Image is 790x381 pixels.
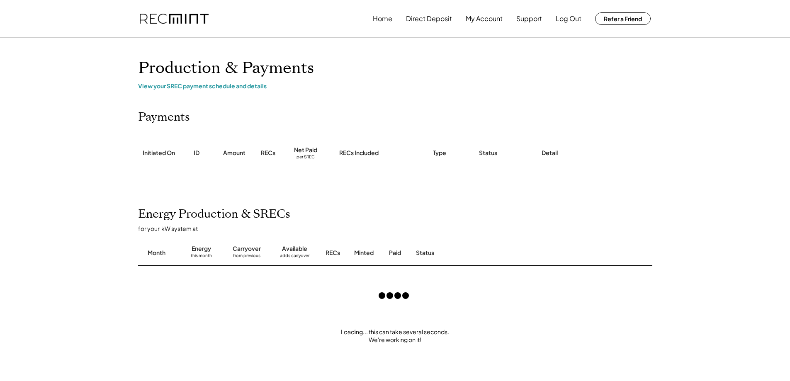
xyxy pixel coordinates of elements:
[148,249,165,257] div: Month
[223,149,246,157] div: Amount
[466,10,503,27] button: My Account
[261,149,275,157] div: RECs
[138,58,652,78] h1: Production & Payments
[479,149,497,157] div: Status
[542,149,558,157] div: Detail
[282,245,307,253] div: Available
[191,253,212,261] div: this month
[556,10,581,27] button: Log Out
[280,253,309,261] div: adds carryover
[140,14,209,24] img: recmint-logotype%403x.png
[373,10,392,27] button: Home
[406,10,452,27] button: Direct Deposit
[194,149,199,157] div: ID
[297,154,315,160] div: per SREC
[233,245,261,253] div: Carryover
[192,245,211,253] div: Energy
[130,328,661,344] div: Loading... this can take several seconds. We're working on it!
[433,149,446,157] div: Type
[294,146,317,154] div: Net Paid
[595,12,651,25] button: Refer a Friend
[339,149,379,157] div: RECs Included
[233,253,260,261] div: from previous
[138,225,661,232] div: for your kW system at
[138,110,190,124] h2: Payments
[416,249,557,257] div: Status
[138,82,652,90] div: View your SREC payment schedule and details
[143,149,175,157] div: Initiated On
[516,10,542,27] button: Support
[138,207,290,221] h2: Energy Production & SRECs
[326,249,340,257] div: RECs
[354,249,374,257] div: Minted
[389,249,401,257] div: Paid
